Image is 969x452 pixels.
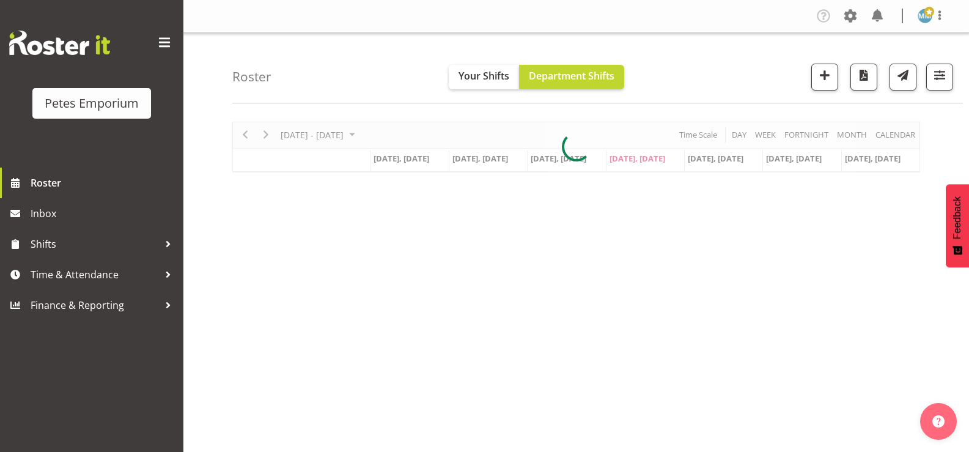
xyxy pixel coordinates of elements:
[232,70,271,84] h4: Roster
[890,64,916,91] button: Send a list of all shifts for the selected filtered period to all rostered employees.
[952,196,963,239] span: Feedback
[31,235,159,253] span: Shifts
[45,94,139,113] div: Petes Emporium
[946,184,969,267] button: Feedback - Show survey
[926,64,953,91] button: Filter Shifts
[932,415,945,428] img: help-xxl-2.png
[31,204,177,223] span: Inbox
[9,31,110,55] img: Rosterit website logo
[850,64,877,91] button: Download a PDF of the roster according to the set date range.
[31,296,159,314] span: Finance & Reporting
[459,69,509,83] span: Your Shifts
[811,64,838,91] button: Add a new shift
[918,9,932,23] img: mandy-mosley3858.jpg
[31,265,159,284] span: Time & Attendance
[529,69,614,83] span: Department Shifts
[449,65,519,89] button: Your Shifts
[31,174,177,192] span: Roster
[519,65,624,89] button: Department Shifts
